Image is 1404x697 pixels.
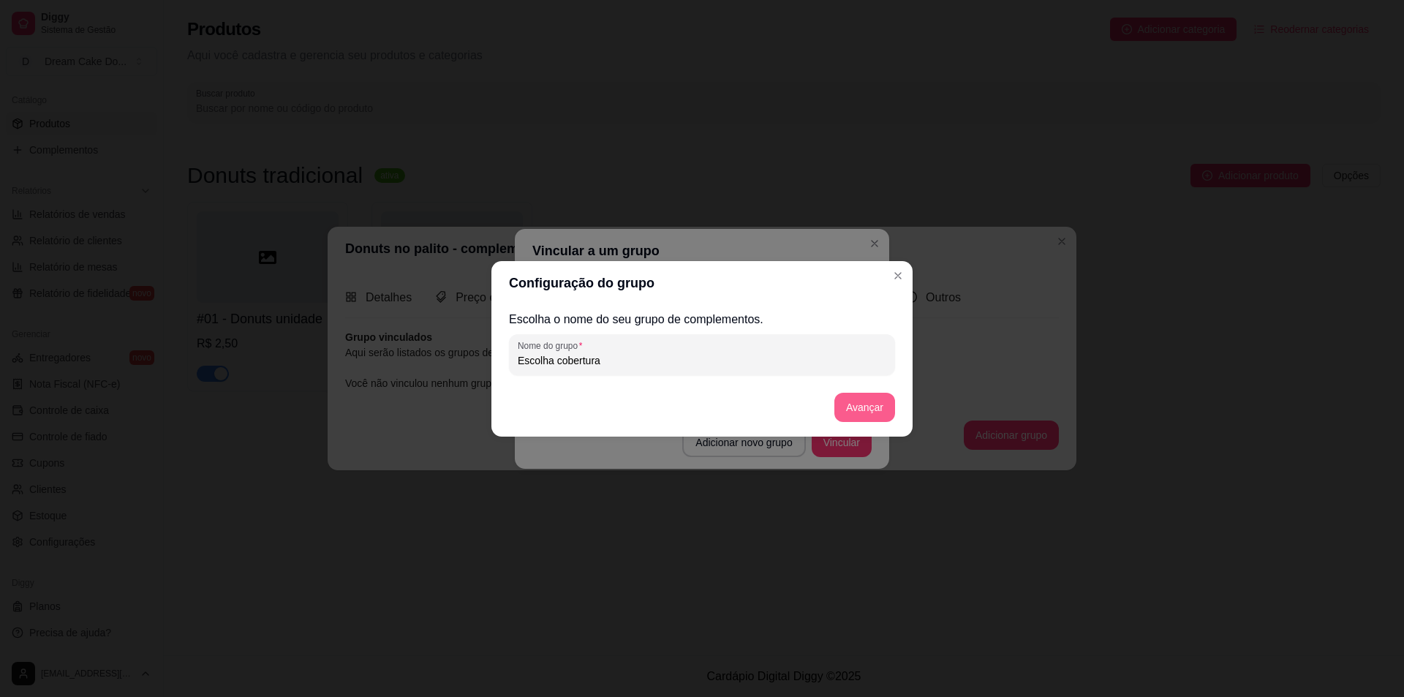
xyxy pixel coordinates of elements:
input: Nome do grupo [518,353,886,368]
button: Close [886,264,910,287]
h2: Escolha o nome do seu grupo de complementos. [509,311,895,328]
header: Configuração do grupo [491,261,913,305]
label: Nome do grupo [518,339,587,352]
button: Avançar [834,393,895,422]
